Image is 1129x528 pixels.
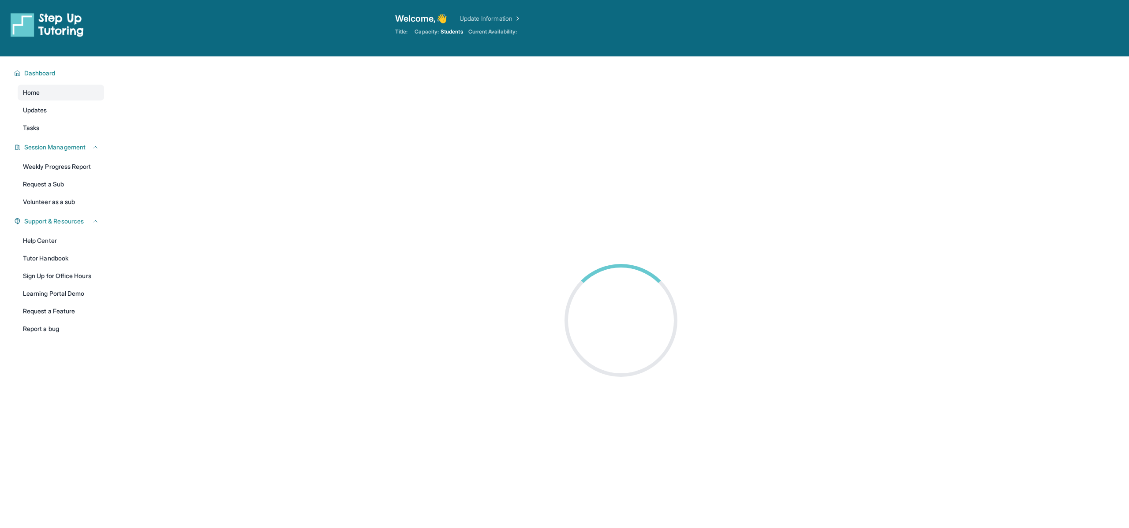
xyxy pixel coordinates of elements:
span: Welcome, 👋 [395,12,447,25]
span: Session Management [24,143,86,152]
button: Dashboard [21,69,99,78]
a: Report a bug [18,321,104,337]
a: Update Information [460,14,521,23]
button: Session Management [21,143,99,152]
a: Sign Up for Office Hours [18,268,104,284]
a: Volunteer as a sub [18,194,104,210]
a: Help Center [18,233,104,249]
span: Current Availability: [468,28,517,35]
button: Support & Resources [21,217,99,226]
span: Students [441,28,463,35]
a: Request a Feature [18,303,104,319]
span: Updates [23,106,47,115]
a: Learning Portal Demo [18,286,104,301]
span: Support & Resources [24,217,84,226]
a: Tutor Handbook [18,250,104,266]
span: Tasks [23,123,39,132]
span: Home [23,88,40,97]
a: Updates [18,102,104,118]
span: Dashboard [24,69,56,78]
a: Request a Sub [18,176,104,192]
a: Weekly Progress Report [18,159,104,175]
span: Title: [395,28,407,35]
img: Chevron Right [512,14,521,23]
a: Home [18,85,104,100]
a: Tasks [18,120,104,136]
span: Capacity: [415,28,439,35]
img: logo [11,12,84,37]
